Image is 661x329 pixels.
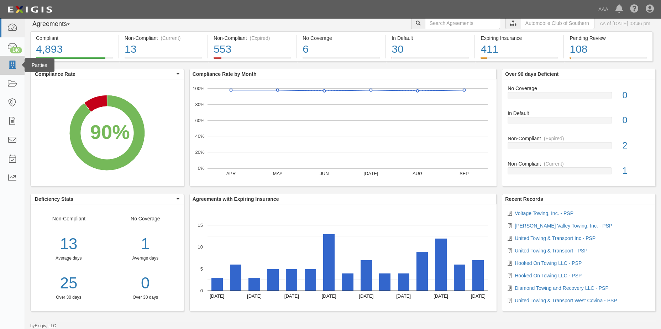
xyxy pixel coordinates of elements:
[515,223,612,229] a: [PERSON_NAME] Valley Towing, Inc. - PSP
[515,260,582,266] a: Hooked On Towing LLC - PSP
[570,42,647,57] div: 108
[515,285,609,291] a: Diamond Towing and Recovery LLC - PSP
[112,233,178,255] div: 1
[502,135,655,142] div: Non-Compliant
[600,20,650,27] div: As of [DATE] 03:46 pm
[125,42,202,57] div: 13
[475,57,563,63] a: Expiring Insurance411
[190,204,497,311] svg: A chart.
[386,57,474,63] a: In Default30
[31,215,107,301] div: Non-Compliant
[36,35,113,42] div: Compliant
[303,42,380,57] div: 6
[425,17,500,29] input: Search Agreements
[363,171,378,176] text: [DATE]
[30,17,84,31] button: Agreements
[247,293,262,299] text: [DATE]
[195,102,204,107] text: 80%
[297,57,385,63] a: No Coverage6
[10,47,22,53] div: 140
[617,89,655,102] div: 0
[31,69,184,79] button: Compliance Rate
[90,118,130,147] div: 90%
[481,35,558,42] div: Expiring Insurance
[505,71,558,77] b: Over 90 days Deficient
[396,293,411,299] text: [DATE]
[392,35,469,42] div: In Default
[434,293,448,299] text: [DATE]
[31,233,107,255] div: 13
[544,160,564,167] div: (Current)
[359,293,373,299] text: [DATE]
[284,293,299,299] text: [DATE]
[198,166,204,171] text: 0%
[617,114,655,127] div: 0
[198,223,203,228] text: 15
[210,293,224,299] text: [DATE]
[630,5,639,14] i: Help Center - Complianz
[521,17,594,29] input: Automobile Club of Southern California
[481,42,558,57] div: 411
[161,35,180,42] div: (Current)
[195,117,204,123] text: 60%
[544,135,564,142] div: (Expired)
[30,57,119,63] a: Compliant4,893
[214,35,291,42] div: Non-Compliant (Expired)
[125,35,202,42] div: Non-Compliant (Current)
[303,35,380,42] div: No Coverage
[193,71,257,77] b: Compliance Rate by Month
[515,210,573,216] a: Voltage Towing, Inc. - PSP
[208,57,297,63] a: Non-Compliant(Expired)553
[250,35,270,42] div: (Expired)
[112,272,178,294] a: 0
[460,171,469,176] text: SEP
[31,255,107,261] div: Average days
[31,272,107,294] a: 25
[193,86,205,91] text: 100%
[320,171,329,176] text: JUN
[515,248,587,254] a: United Towing & Transport - PSP
[193,196,279,202] b: Agreements with Expiring Insurance
[508,85,650,110] a: No Coverage0
[515,298,617,303] a: United Towing & Transport West Covina - PSP
[31,194,184,204] button: Deficiency Stats
[107,215,184,301] div: No Coverage
[25,58,54,72] div: Parties
[617,164,655,177] div: 1
[392,42,469,57] div: 30
[190,79,497,186] svg: A chart.
[502,160,655,167] div: Non-Compliant
[508,135,650,160] a: Non-Compliant(Expired)2
[112,255,178,261] div: Average days
[508,110,650,135] a: In Default0
[595,2,612,16] a: AAA
[564,57,652,63] a: Pending Review108
[505,196,543,202] b: Recent Records
[30,323,56,329] small: by
[195,134,204,139] text: 40%
[31,79,184,186] svg: A chart.
[119,57,208,63] a: Non-Compliant(Current)13
[36,42,113,57] div: 4,893
[35,323,56,328] a: Exigis, LLC
[508,160,650,180] a: Non-Compliant(Current)1
[35,195,175,203] span: Deficiency Stats
[35,70,175,78] span: Compliance Rate
[226,171,236,176] text: APR
[471,293,486,299] text: [DATE]
[214,42,291,57] div: 553
[273,171,283,176] text: MAY
[502,110,655,117] div: In Default
[195,150,204,155] text: 20%
[198,244,203,250] text: 10
[5,3,54,16] img: logo-5460c22ac91f19d4615b14bd174203de0afe785f0fc80cf4dbbc73dc1793850b.png
[502,85,655,92] div: No Coverage
[515,273,582,278] a: Hooked On Towing LLC - PSP
[200,266,203,271] text: 5
[321,293,336,299] text: [DATE]
[112,294,178,301] div: Over 30 days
